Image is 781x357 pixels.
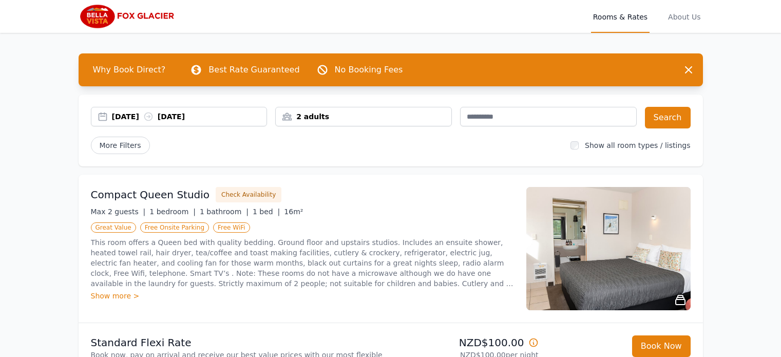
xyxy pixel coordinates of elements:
[335,64,403,76] p: No Booking Fees
[91,335,387,350] p: Standard Flexi Rate
[213,222,250,233] span: Free WiFi
[585,141,690,149] label: Show all room types / listings
[85,60,174,80] span: Why Book Direct?
[216,187,281,202] button: Check Availability
[208,64,299,76] p: Best Rate Guaranteed
[645,107,691,128] button: Search
[112,111,267,122] div: [DATE] [DATE]
[149,208,196,216] span: 1 bedroom |
[632,335,691,357] button: Book Now
[91,291,514,301] div: Show more >
[253,208,280,216] span: 1 bed |
[276,111,451,122] div: 2 adults
[284,208,303,216] span: 16m²
[395,335,539,350] p: NZD$100.00
[91,187,210,202] h3: Compact Queen Studio
[91,137,150,154] span: More Filters
[91,208,146,216] span: Max 2 guests |
[91,222,136,233] span: Great Value
[79,4,177,29] img: Bella Vista Fox Glacier
[91,237,514,289] p: This room offers a Queen bed with quality bedding. Ground floor and upstairs studios. Includes an...
[200,208,249,216] span: 1 bathroom |
[140,222,209,233] span: Free Onsite Parking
